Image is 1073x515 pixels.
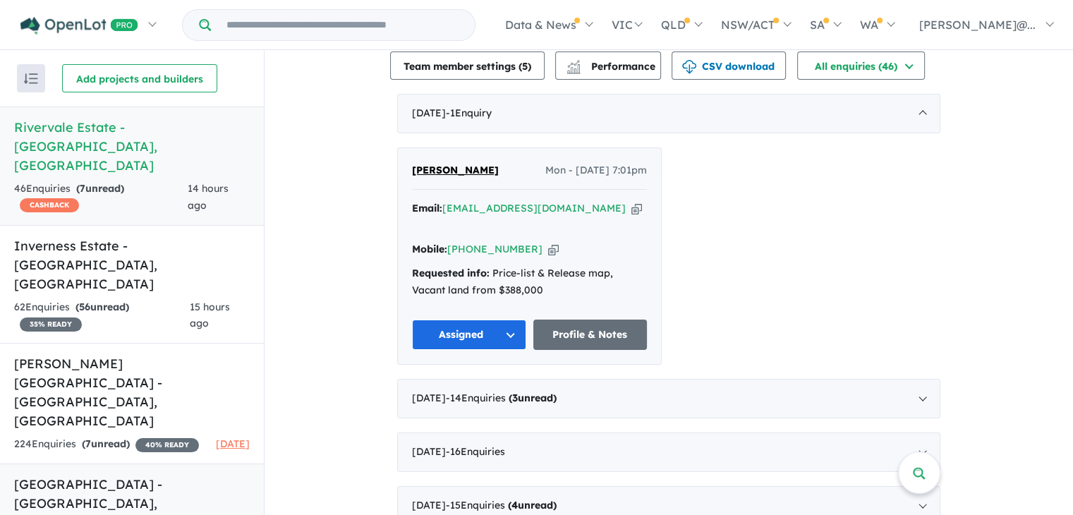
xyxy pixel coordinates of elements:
[567,60,580,68] img: line-chart.svg
[20,17,138,35] img: Openlot PRO Logo White
[390,51,545,80] button: Team member settings (5)
[509,392,557,404] strong: ( unread)
[14,118,250,175] h5: Rivervale Estate - [GEOGRAPHIC_DATA] , [GEOGRAPHIC_DATA]
[511,499,518,511] span: 4
[682,60,696,74] img: download icon
[14,354,250,430] h5: [PERSON_NAME][GEOGRAPHIC_DATA] - [GEOGRAPHIC_DATA] , [GEOGRAPHIC_DATA]
[62,64,217,92] button: Add projects and builders
[397,379,940,418] div: [DATE]
[555,51,661,80] button: Performance
[85,437,91,450] span: 7
[76,182,124,195] strong: ( unread)
[446,107,492,119] span: - 1 Enquir y
[522,60,528,73] span: 5
[548,242,559,257] button: Copy
[442,202,626,214] a: [EMAIL_ADDRESS][DOMAIN_NAME]
[508,499,557,511] strong: ( unread)
[412,265,647,299] div: Price-list & Release map, Vacant land from $388,000
[14,181,188,214] div: 46 Enquir ies
[20,198,79,212] span: CASHBACK
[412,267,490,279] strong: Requested info:
[14,236,250,293] h5: Inverness Estate - [GEOGRAPHIC_DATA] , [GEOGRAPHIC_DATA]
[631,201,642,216] button: Copy
[569,60,655,73] span: Performance
[397,94,940,133] div: [DATE]
[447,243,542,255] a: [PHONE_NUMBER]
[446,392,557,404] span: - 14 Enquir ies
[672,51,786,80] button: CSV download
[188,182,229,212] span: 14 hours ago
[566,64,581,73] img: bar-chart.svg
[82,437,130,450] strong: ( unread)
[75,301,129,313] strong: ( unread)
[14,436,199,453] div: 224 Enquir ies
[397,432,940,472] div: [DATE]
[446,445,505,458] span: - 16 Enquir ies
[79,301,90,313] span: 56
[214,10,472,40] input: Try estate name, suburb, builder or developer
[14,299,190,333] div: 62 Enquir ies
[20,317,82,332] span: 35 % READY
[412,320,526,350] button: Assigned
[135,438,199,452] span: 40 % READY
[919,18,1036,32] span: [PERSON_NAME]@...
[533,320,648,350] a: Profile & Notes
[412,243,447,255] strong: Mobile:
[797,51,925,80] button: All enquiries (46)
[80,182,85,195] span: 7
[190,301,230,330] span: 15 hours ago
[412,202,442,214] strong: Email:
[512,392,518,404] span: 3
[545,162,647,179] span: Mon - [DATE] 7:01pm
[446,499,557,511] span: - 15 Enquir ies
[216,437,250,450] span: [DATE]
[24,73,38,84] img: sort.svg
[412,162,499,179] a: [PERSON_NAME]
[412,164,499,176] span: [PERSON_NAME]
